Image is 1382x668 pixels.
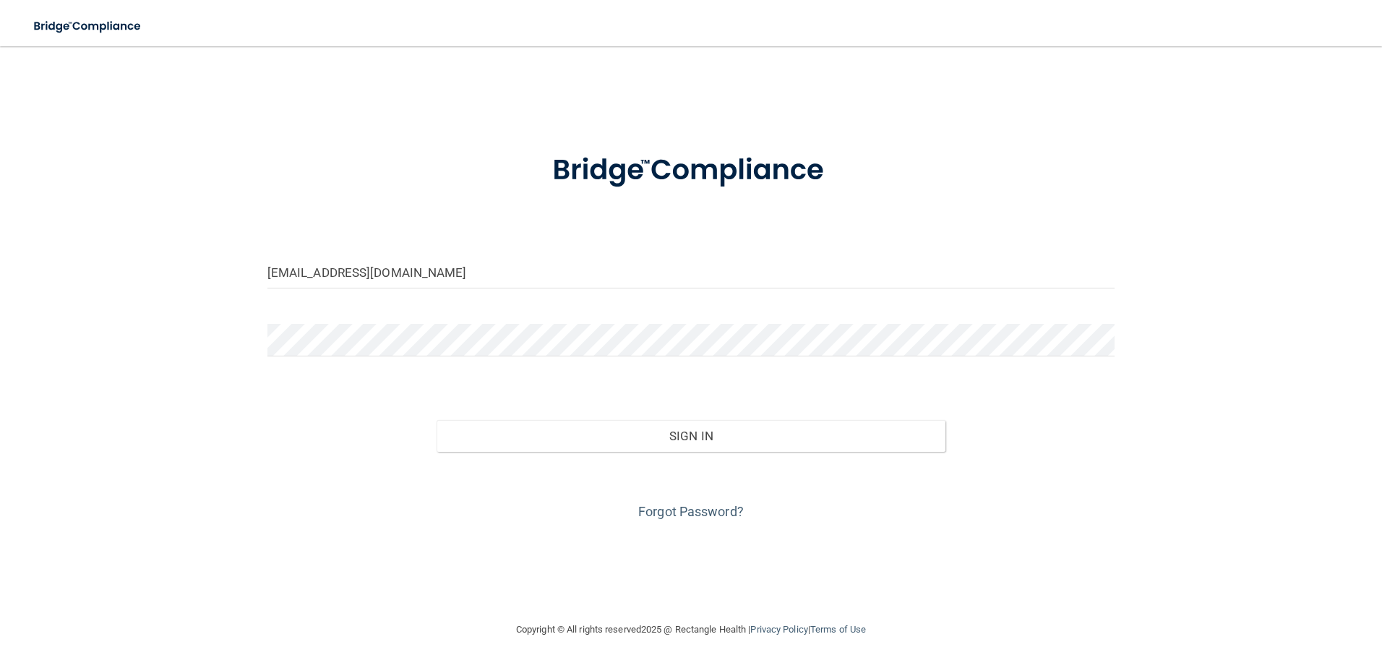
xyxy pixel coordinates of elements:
[750,624,807,635] a: Privacy Policy
[427,607,955,653] div: Copyright © All rights reserved 2025 @ Rectangle Health | |
[22,12,155,41] img: bridge_compliance_login_screen.278c3ca4.svg
[810,624,866,635] a: Terms of Use
[267,256,1115,288] input: Email
[523,133,859,208] img: bridge_compliance_login_screen.278c3ca4.svg
[437,420,945,452] button: Sign In
[638,504,744,519] a: Forgot Password?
